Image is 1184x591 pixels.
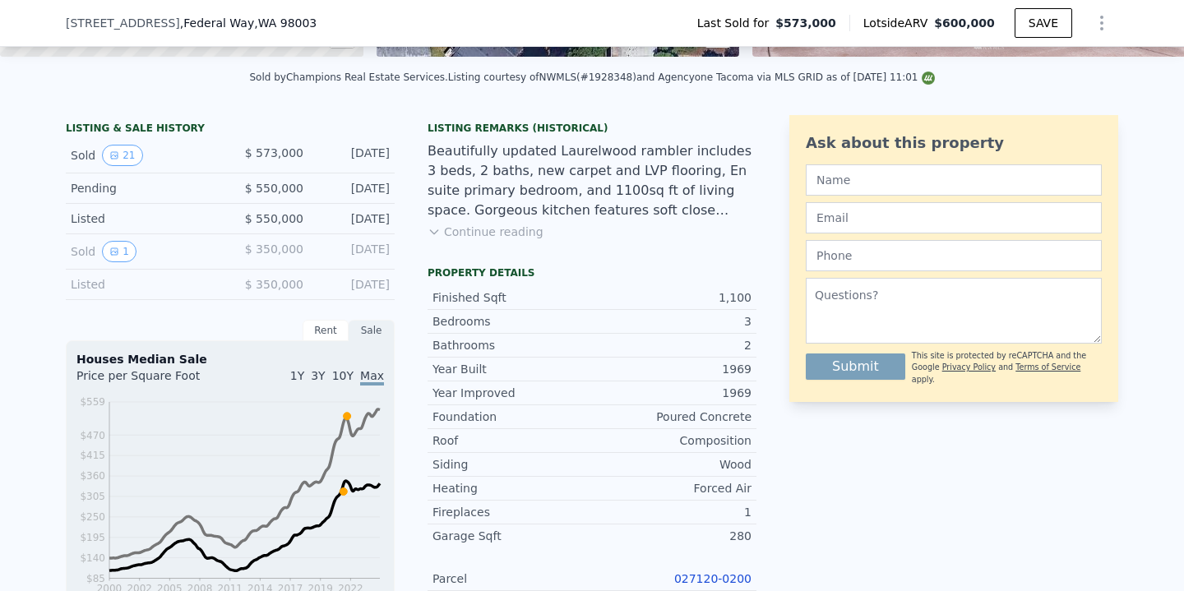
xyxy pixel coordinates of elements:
[80,511,105,523] tspan: $250
[245,242,303,256] span: $ 350,000
[80,396,105,408] tspan: $559
[249,72,447,83] div: Sold by Champions Real Estate Services .
[317,210,390,227] div: [DATE]
[1015,8,1072,38] button: SAVE
[432,385,592,401] div: Year Improved
[428,266,756,279] div: Property details
[912,350,1102,386] div: This site is protected by reCAPTCHA and the Google and apply.
[922,72,935,85] img: NWMLS Logo
[432,504,592,520] div: Fireplaces
[432,432,592,449] div: Roof
[592,361,752,377] div: 1969
[592,456,752,473] div: Wood
[76,367,230,394] div: Price per Square Foot
[66,15,180,31] span: [STREET_ADDRESS]
[1015,362,1080,372] a: Terms of Service
[592,289,752,306] div: 1,100
[806,132,1102,155] div: Ask about this property
[80,430,105,441] tspan: $470
[102,241,136,262] button: View historical data
[592,480,752,496] div: Forced Air
[1085,7,1118,39] button: Show Options
[71,145,217,166] div: Sold
[303,320,349,341] div: Rent
[775,15,836,31] span: $573,000
[102,145,142,166] button: View historical data
[317,241,390,262] div: [DATE]
[80,552,105,564] tspan: $140
[592,337,752,353] div: 2
[360,369,384,386] span: Max
[245,212,303,225] span: $ 550,000
[245,146,303,159] span: $ 573,000
[317,180,390,196] div: [DATE]
[806,240,1102,271] input: Phone
[432,337,592,353] div: Bathrooms
[311,369,325,382] span: 3Y
[332,369,354,382] span: 10Y
[80,491,105,502] tspan: $305
[592,409,752,425] div: Poured Concrete
[432,361,592,377] div: Year Built
[76,351,384,367] div: Houses Median Sale
[806,164,1102,196] input: Name
[592,504,752,520] div: 1
[432,289,592,306] div: Finished Sqft
[432,528,592,544] div: Garage Sqft
[592,385,752,401] div: 1969
[245,182,303,195] span: $ 550,000
[432,480,592,496] div: Heating
[317,276,390,293] div: [DATE]
[86,573,105,584] tspan: $85
[592,528,752,544] div: 280
[432,409,592,425] div: Foundation
[428,224,543,240] button: Continue reading
[674,572,752,585] a: 027120-0200
[697,15,776,31] span: Last Sold for
[806,202,1102,233] input: Email
[80,470,105,482] tspan: $360
[66,122,395,138] div: LISTING & SALE HISTORY
[592,432,752,449] div: Composition
[863,15,934,31] span: Lotside ARV
[432,456,592,473] div: Siding
[254,16,317,30] span: , WA 98003
[180,15,317,31] span: , Federal Way
[245,278,303,291] span: $ 350,000
[71,210,217,227] div: Listed
[428,122,756,135] div: Listing Remarks (Historical)
[432,570,592,587] div: Parcel
[934,16,995,30] span: $600,000
[71,180,217,196] div: Pending
[80,532,105,543] tspan: $195
[428,141,756,220] div: Beautifully updated Laurelwood rambler includes 3 beds, 2 baths, new carpet and LVP flooring, En ...
[806,353,905,380] button: Submit
[349,320,395,341] div: Sale
[290,369,304,382] span: 1Y
[317,145,390,166] div: [DATE]
[592,313,752,330] div: 3
[71,241,217,262] div: Sold
[448,72,935,83] div: Listing courtesy of NWMLS (#1928348) and Agencyone Tacoma via MLS GRID as of [DATE] 11:01
[432,313,592,330] div: Bedrooms
[942,362,996,372] a: Privacy Policy
[80,450,105,461] tspan: $415
[71,276,217,293] div: Listed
